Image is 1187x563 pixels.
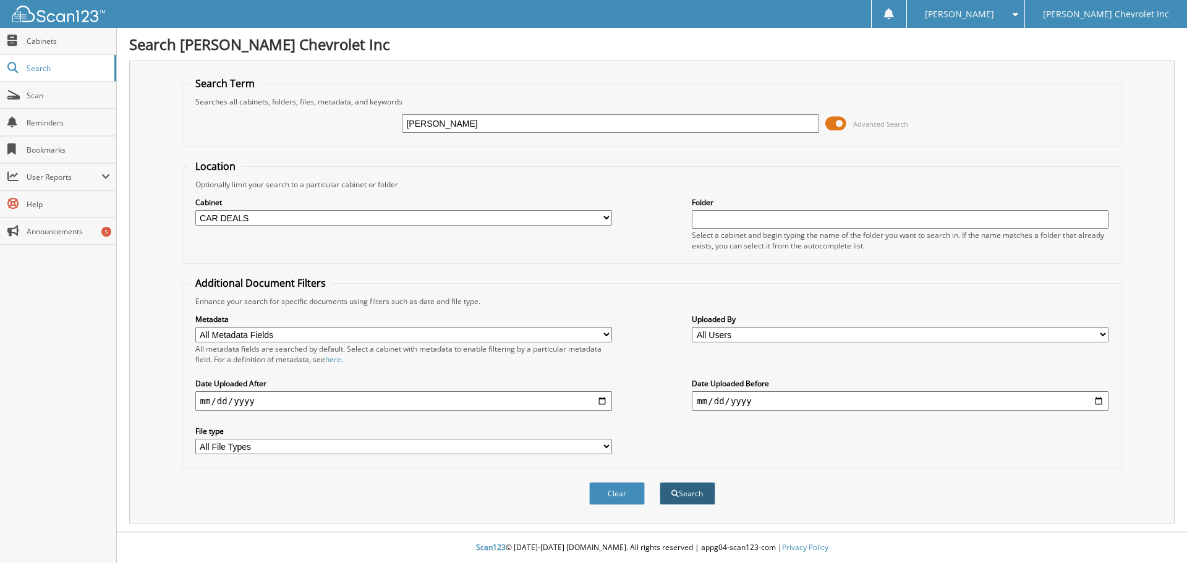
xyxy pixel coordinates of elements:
[476,542,506,552] span: Scan123
[692,391,1108,411] input: end
[1125,504,1187,563] iframe: Chat Widget
[129,34,1175,54] h1: Search [PERSON_NAME] Chevrolet Inc
[925,11,994,18] span: [PERSON_NAME]
[853,119,908,129] span: Advanced Search
[27,63,108,74] span: Search
[692,378,1108,389] label: Date Uploaded Before
[117,533,1187,563] div: © [DATE]-[DATE] [DOMAIN_NAME]. All rights reserved | appg04-scan123-com |
[189,159,242,173] legend: Location
[189,296,1115,307] div: Enhance your search for specific documents using filters such as date and file type.
[27,172,101,182] span: User Reports
[325,354,341,365] a: here
[195,314,612,324] label: Metadata
[589,482,645,505] button: Clear
[1043,11,1169,18] span: [PERSON_NAME] Chevrolet Inc
[195,197,612,208] label: Cabinet
[195,391,612,411] input: start
[195,378,612,389] label: Date Uploaded After
[101,227,111,237] div: 5
[189,276,332,290] legend: Additional Document Filters
[27,117,110,128] span: Reminders
[27,226,110,237] span: Announcements
[195,344,612,365] div: All metadata fields are searched by default. Select a cabinet with metadata to enable filtering b...
[189,77,261,90] legend: Search Term
[692,230,1108,251] div: Select a cabinet and begin typing the name of the folder you want to search in. If the name match...
[189,96,1115,107] div: Searches all cabinets, folders, files, metadata, and keywords
[27,145,110,155] span: Bookmarks
[27,36,110,46] span: Cabinets
[660,482,715,505] button: Search
[692,314,1108,324] label: Uploaded By
[27,90,110,101] span: Scan
[195,426,612,436] label: File type
[12,6,105,22] img: scan123-logo-white.svg
[692,197,1108,208] label: Folder
[189,179,1115,190] div: Optionally limit your search to a particular cabinet or folder
[782,542,828,552] a: Privacy Policy
[27,199,110,210] span: Help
